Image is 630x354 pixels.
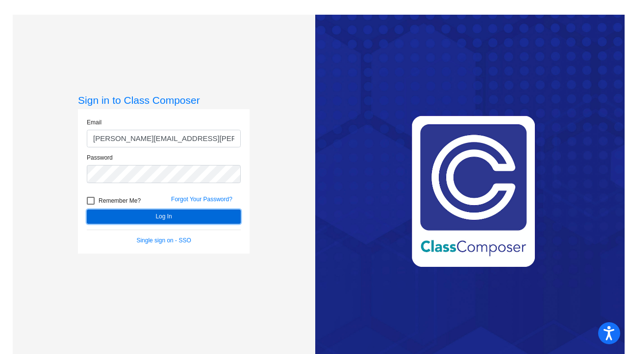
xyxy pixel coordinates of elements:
span: Remember Me? [99,195,141,207]
h3: Sign in to Class Composer [78,94,250,106]
label: Email [87,118,101,127]
a: Single sign on - SSO [136,237,191,244]
a: Forgot Your Password? [171,196,232,203]
button: Log In [87,210,241,224]
label: Password [87,153,113,162]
